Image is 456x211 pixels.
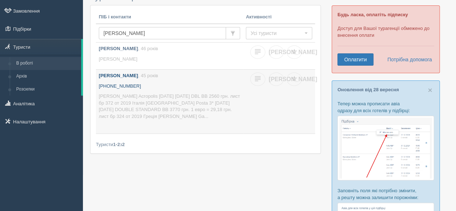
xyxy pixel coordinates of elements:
[99,83,240,90] p: [PHONE_NUMBER]
[13,57,81,70] a: В роботі
[269,72,284,86] a: [PERSON_NAME]
[246,27,312,39] button: Усі туристи
[138,73,158,78] span: , 45 років
[96,11,243,24] th: ПІБ і контакти
[337,87,399,92] a: Оновлення від 28 вересня
[251,30,303,37] span: Усі туристи
[337,187,434,201] p: Заповніть поля які потрібно змінити, а решту можна залишити порожніми:
[269,76,317,82] span: [PERSON_NAME]
[337,100,434,114] p: Тепер можна прописати авіа одразу для всіх готелів у підбірці:
[428,86,432,94] span: ×
[428,86,432,94] button: Close
[122,142,125,147] b: 2
[269,45,284,59] a: [PERSON_NAME]
[96,70,243,133] a: [PERSON_NAME], 45 років [PHONE_NUMBER] [PERSON_NAME] Acropolis [DATE] [DATE] DBL BB 2560 грн. лис...
[99,46,138,51] b: [PERSON_NAME]
[243,11,315,24] th: Активності
[337,116,434,180] img: %D0%BF%D1%96%D0%B4%D0%B1%D1%96%D1%80%D0%BA%D0%B0-%D0%B0%D0%B2%D1%96%D0%B0-1-%D1%81%D1%80%D0%BC-%D...
[113,142,120,147] b: 1-2
[382,53,432,66] a: Потрібна допомога
[99,73,138,78] b: [PERSON_NAME]
[99,56,240,63] p: [PERSON_NAME]
[337,53,373,66] a: Оплатити
[96,43,243,69] a: [PERSON_NAME], 46 років [PERSON_NAME]
[13,83,81,96] a: Розсилки
[13,70,81,83] a: Архів
[337,12,408,17] b: Будь ласка, оплатіть підписку
[138,46,158,51] span: , 46 років
[96,141,315,148] div: Туристи з
[99,93,240,120] p: [PERSON_NAME] Acropolis [DATE] [DATE] DBL BB 2560 грн. лист бр 372 от 2019 Італія [GEOGRAPHIC_DAT...
[332,5,440,73] div: Доступ для Вашої турагенції обмежено до внесення оплати
[269,49,317,55] span: [PERSON_NAME]
[99,27,226,39] input: Пошук за ПІБ, паспортом або контактами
